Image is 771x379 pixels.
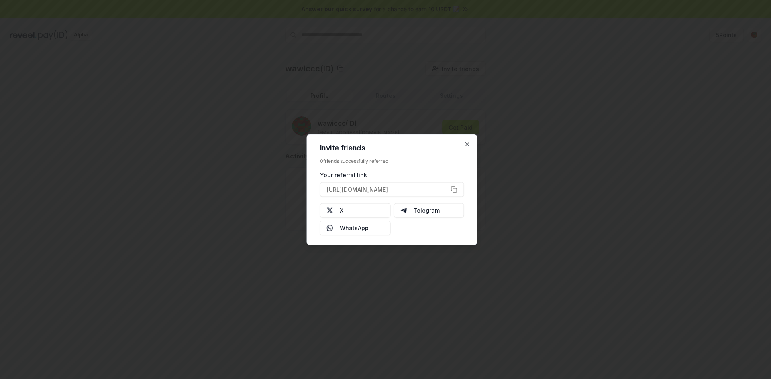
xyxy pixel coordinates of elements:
button: X [320,203,391,217]
h2: Invite friends [320,144,464,151]
button: [URL][DOMAIN_NAME] [320,182,464,197]
div: 0 friends successfully referred [320,158,464,164]
img: Telegram [400,207,407,213]
img: X [327,207,333,213]
button: WhatsApp [320,221,391,235]
div: Your referral link [320,170,464,179]
img: Whatsapp [327,225,333,231]
span: [URL][DOMAIN_NAME] [327,185,388,194]
button: Telegram [394,203,464,217]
